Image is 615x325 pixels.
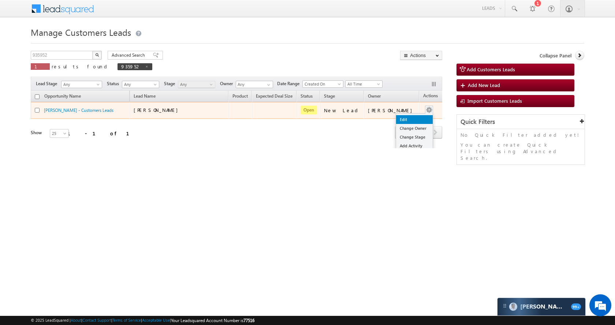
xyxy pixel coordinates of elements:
a: 25 [50,129,69,138]
span: Product [232,93,248,99]
a: Any [122,81,159,88]
a: Add Activity [396,141,433,150]
textarea: Type your message and click 'Submit' [10,68,134,219]
span: Lead Name [130,92,159,102]
span: Lead Stage [36,80,60,87]
input: Type to Search [236,81,273,88]
span: 77516 [243,318,254,323]
span: Date Range [277,80,302,87]
span: Stage [164,80,178,87]
p: You can create Quick Filters using Advanced Search. [461,141,581,161]
div: Show [31,129,44,136]
em: Submit [107,225,133,235]
img: Search [95,53,99,57]
span: Manage Customers Leads [31,26,131,38]
span: 25 [50,130,70,137]
a: Stage [320,92,339,102]
div: Minimize live chat window [120,4,138,21]
img: d_60004797649_company_0_60004797649 [12,38,31,48]
a: Expected Deal Size [252,92,296,102]
a: All Time [345,80,383,88]
button: Actions [400,51,442,60]
span: 99+ [571,303,581,310]
a: Contact Support [82,318,111,322]
div: New Lead [324,107,361,114]
span: Import Customers Leads [467,98,522,104]
span: Open [301,106,317,114]
div: [PERSON_NAME] [368,107,416,114]
div: Quick Filters [457,115,585,129]
div: Leave a message [38,38,123,48]
span: Any [122,81,157,88]
span: © 2025 LeadSquared | | | | | [31,317,254,324]
span: Opportunity Name [44,93,81,99]
span: Advanced Search [112,52,147,58]
a: Show All Items [263,81,272,88]
a: next [429,127,442,139]
span: Owner [368,93,381,99]
span: prev [395,126,409,139]
a: Any [178,81,215,88]
span: Any [178,81,213,88]
a: [PERSON_NAME] - Customers Leads [44,107,113,113]
input: Check all records [35,94,40,99]
span: All Time [346,81,380,87]
a: Change Owner [396,124,433,133]
span: 1 [34,63,46,69]
span: Add Customers Leads [467,66,515,72]
a: Change Stage [396,133,433,141]
div: 1 - 1 of 1 [67,129,138,137]
a: Acceptable Use [142,318,170,322]
span: Created On [303,81,341,87]
span: [PERSON_NAME] [134,107,182,113]
span: results found [52,63,110,69]
span: Stage [324,93,335,99]
a: prev [395,127,409,139]
span: Actions [420,92,441,101]
a: Created On [302,80,343,88]
span: Collapse Panel [540,52,571,59]
a: About [71,318,81,322]
span: 935952 [121,63,141,69]
div: carter-dragCarter[PERSON_NAME]99+ [497,298,586,316]
a: Edit [396,115,433,124]
span: Owner [220,80,236,87]
span: Any [61,81,100,88]
a: Opportunity Name [41,92,85,102]
span: next [429,126,442,139]
p: No Quick Filter added yet! [461,132,581,138]
a: Status [297,92,316,102]
span: Status [107,80,122,87]
span: Your Leadsquared Account Number is [171,318,254,323]
span: Expected Deal Size [256,93,292,99]
a: Terms of Service [112,318,141,322]
a: Any [61,81,102,88]
span: Add New Lead [468,82,500,88]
